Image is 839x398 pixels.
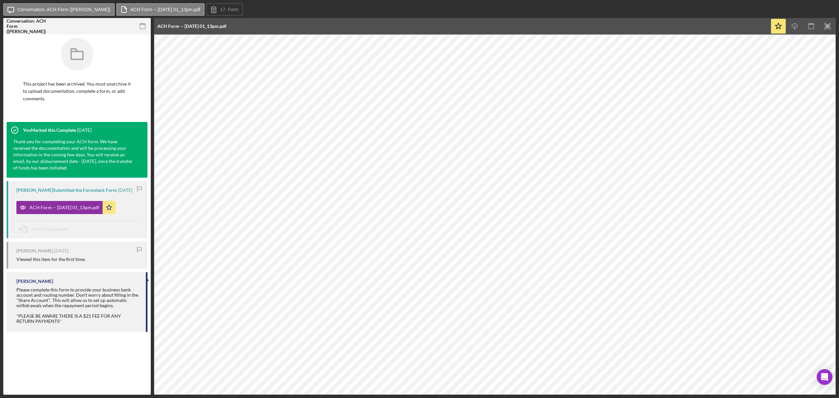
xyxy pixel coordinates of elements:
[16,313,139,324] div: *PLEASE BE AWARE THERE IS A $25 FEE FOR ANY RETURN PAYMENTS*
[16,257,86,262] div: Viewed this item for the first time.
[16,287,139,308] div: Please complete this form to provide your business bank account and routing number. Don't worry a...
[817,369,832,385] div: Open Intercom Messenger
[54,248,68,253] time: 2025-04-12 17:04
[116,3,205,16] button: ACH Form -- [DATE] 01_13pm.pdf
[16,279,53,284] div: [PERSON_NAME]
[7,18,52,34] div: Conversation: ACH Form ([PERSON_NAME])
[130,7,200,12] label: ACH Form -- [DATE] 01_13pm.pdf
[157,24,226,29] div: ACH Form -- [DATE] 01_13pm.pdf
[16,221,75,237] button: Move Documents
[206,3,243,16] button: 17. Form
[16,248,53,253] div: [PERSON_NAME]
[16,201,116,214] button: ACH Form -- [DATE] 01_13pm.pdf
[13,138,134,171] div: Thank you for completing your ACH form. We have received the documentation and will be processing...
[17,7,110,12] label: Conversation: ACH Form ([PERSON_NAME])
[220,7,239,12] label: 17. Form
[29,205,99,210] div: ACH Form -- [DATE] 01_13pm.pdf
[3,3,115,16] button: Conversation: ACH Form ([PERSON_NAME])
[23,80,131,102] p: This project has been archived. You must unarchive it to upload documentation, complete a form, o...
[33,226,69,232] span: Move Documents
[16,188,117,193] div: [PERSON_NAME] Submitted the Formstack Form
[118,188,132,193] time: 2025-04-12 17:13
[77,128,91,133] time: 2025-04-15 15:37
[23,128,76,133] div: You Marked this Complete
